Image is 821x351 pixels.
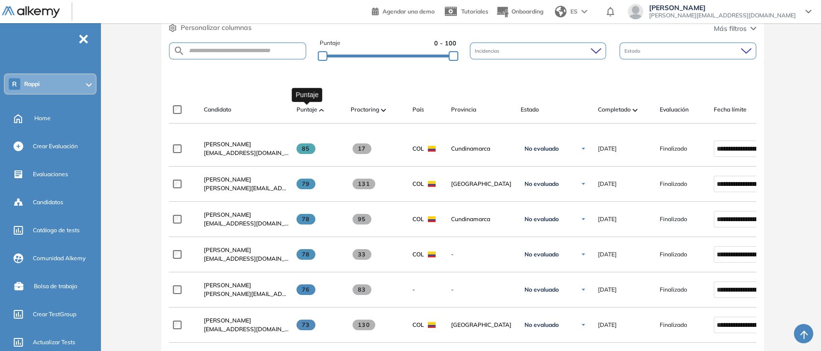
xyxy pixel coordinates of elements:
[297,105,317,114] span: Puntaje
[461,8,488,15] span: Tutoriales
[524,145,559,153] span: No evaluado
[620,42,756,59] div: Estado
[428,322,436,328] img: COL
[624,47,642,55] span: Estado
[204,211,251,218] span: [PERSON_NAME]
[598,321,617,329] span: [DATE]
[598,105,631,114] span: Completado
[649,4,796,12] span: [PERSON_NAME]
[581,10,587,14] img: arrow
[33,254,85,263] span: Comunidad Alkemy
[580,181,586,187] img: Ícono de flecha
[297,179,315,189] span: 79
[353,249,371,260] span: 33
[451,285,513,294] span: -
[451,180,513,188] span: [GEOGRAPHIC_DATA]
[660,144,687,153] span: Finalizado
[297,143,315,154] span: 85
[598,144,617,153] span: [DATE]
[470,42,607,59] div: Incidencias
[412,180,424,188] span: COL
[382,8,435,15] span: Agendar una demo
[598,250,617,259] span: [DATE]
[33,142,78,151] span: Crear Evaluación
[297,214,315,225] span: 78
[34,114,51,123] span: Home
[372,5,435,16] a: Agendar una demo
[451,144,513,153] span: Cundinamarca
[428,146,436,152] img: COL
[524,251,559,258] span: No evaluado
[580,287,586,293] img: Ícono de flecha
[633,109,637,112] img: [missing "en.ARROW_ALT" translation]
[451,215,513,224] span: Cundinamarca
[496,1,543,22] button: Onboarding
[524,286,559,294] span: No evaluado
[204,184,289,193] span: [PERSON_NAME][EMAIL_ADDRESS][DOMAIN_NAME]
[511,8,543,15] span: Onboarding
[412,215,424,224] span: COL
[570,7,578,16] span: ES
[204,317,251,324] span: [PERSON_NAME]
[475,47,501,55] span: Incidencias
[428,216,436,222] img: COL
[320,39,340,48] span: Puntaje
[204,316,289,325] a: [PERSON_NAME]
[204,281,251,289] span: [PERSON_NAME]
[204,140,289,149] a: [PERSON_NAME]
[204,281,289,290] a: [PERSON_NAME]
[33,198,63,207] span: Candidatos
[2,6,60,18] img: Logo
[598,215,617,224] span: [DATE]
[204,149,289,157] span: [EMAIL_ADDRESS][DOMAIN_NAME]
[381,109,386,112] img: [missing "en.ARROW_ALT" translation]
[434,39,456,48] span: 0 - 100
[33,338,75,347] span: Actualizar Tests
[524,215,559,223] span: No evaluado
[660,285,687,294] span: Finalizado
[412,105,424,114] span: País
[12,80,17,88] span: R
[580,322,586,328] img: Ícono de flecha
[353,320,375,330] span: 130
[714,105,747,114] span: Fecha límite
[412,250,424,259] span: COL
[714,24,747,34] span: Más filtros
[649,12,796,19] span: [PERSON_NAME][EMAIL_ADDRESS][DOMAIN_NAME]
[353,143,371,154] span: 17
[451,321,513,329] span: [GEOGRAPHIC_DATA]
[660,250,687,259] span: Finalizado
[451,105,476,114] span: Provincia
[555,6,566,17] img: world
[204,325,289,334] span: [EMAIL_ADDRESS][DOMAIN_NAME]
[660,105,689,114] span: Evaluación
[169,23,252,33] button: Personalizar columnas
[33,310,76,319] span: Crear TestGroup
[660,180,687,188] span: Finalizado
[521,105,539,114] span: Estado
[412,144,424,153] span: COL
[428,181,436,187] img: COL
[714,24,756,34] button: Más filtros
[580,146,586,152] img: Ícono de flecha
[412,285,415,294] span: -
[33,170,68,179] span: Evaluaciones
[204,140,251,148] span: [PERSON_NAME]
[204,105,231,114] span: Candidato
[660,215,687,224] span: Finalizado
[353,179,375,189] span: 131
[204,246,289,254] a: [PERSON_NAME]
[204,246,251,253] span: [PERSON_NAME]
[24,80,40,88] span: Rappi
[319,109,324,112] img: [missing "en.ARROW_ALT" translation]
[204,176,251,183] span: [PERSON_NAME]
[580,216,586,222] img: Ícono de flecha
[428,252,436,257] img: COL
[524,180,559,188] span: No evaluado
[353,284,371,295] span: 83
[204,290,289,298] span: [PERSON_NAME][EMAIL_ADDRESS][DOMAIN_NAME]
[173,45,185,57] img: SEARCH_ALT
[204,175,289,184] a: [PERSON_NAME]
[204,254,289,263] span: [EMAIL_ADDRESS][DOMAIN_NAME]
[297,320,315,330] span: 73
